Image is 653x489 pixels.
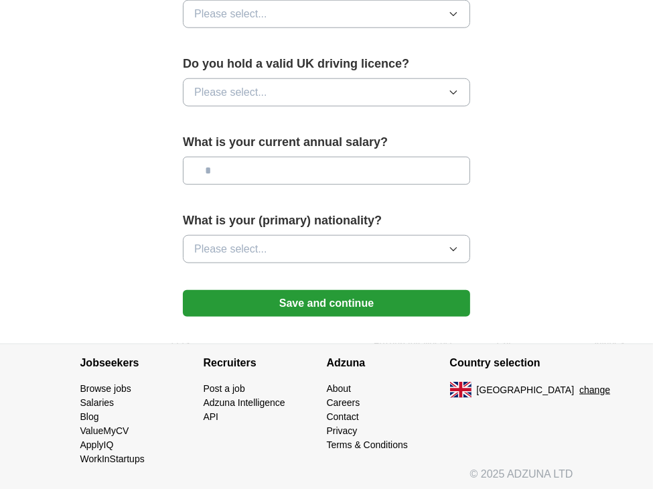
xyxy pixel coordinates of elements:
[194,6,267,22] span: Please select...
[183,55,470,73] label: Do you hold a valid UK driving licence?
[450,382,471,398] img: UK flag
[579,383,610,397] button: change
[183,235,470,263] button: Please select...
[183,78,470,107] button: Please select...
[194,241,267,257] span: Please select...
[183,133,470,151] label: What is your current annual salary?
[183,212,470,230] label: What is your (primary) nationality?
[80,411,99,422] a: Blog
[183,290,470,317] button: Save and continue
[327,397,360,408] a: Careers
[80,397,115,408] a: Salaries
[80,425,129,436] a: ValueMyCV
[80,383,131,394] a: Browse jobs
[204,383,245,394] a: Post a job
[327,383,352,394] a: About
[204,397,285,408] a: Adzuna Intelligence
[80,453,145,464] a: WorkInStartups
[80,439,114,450] a: ApplyIQ
[450,344,573,382] h4: Country selection
[327,439,408,450] a: Terms & Conditions
[327,425,358,436] a: Privacy
[194,84,267,100] span: Please select...
[477,383,575,397] span: [GEOGRAPHIC_DATA]
[204,411,219,422] a: API
[327,411,359,422] a: Contact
